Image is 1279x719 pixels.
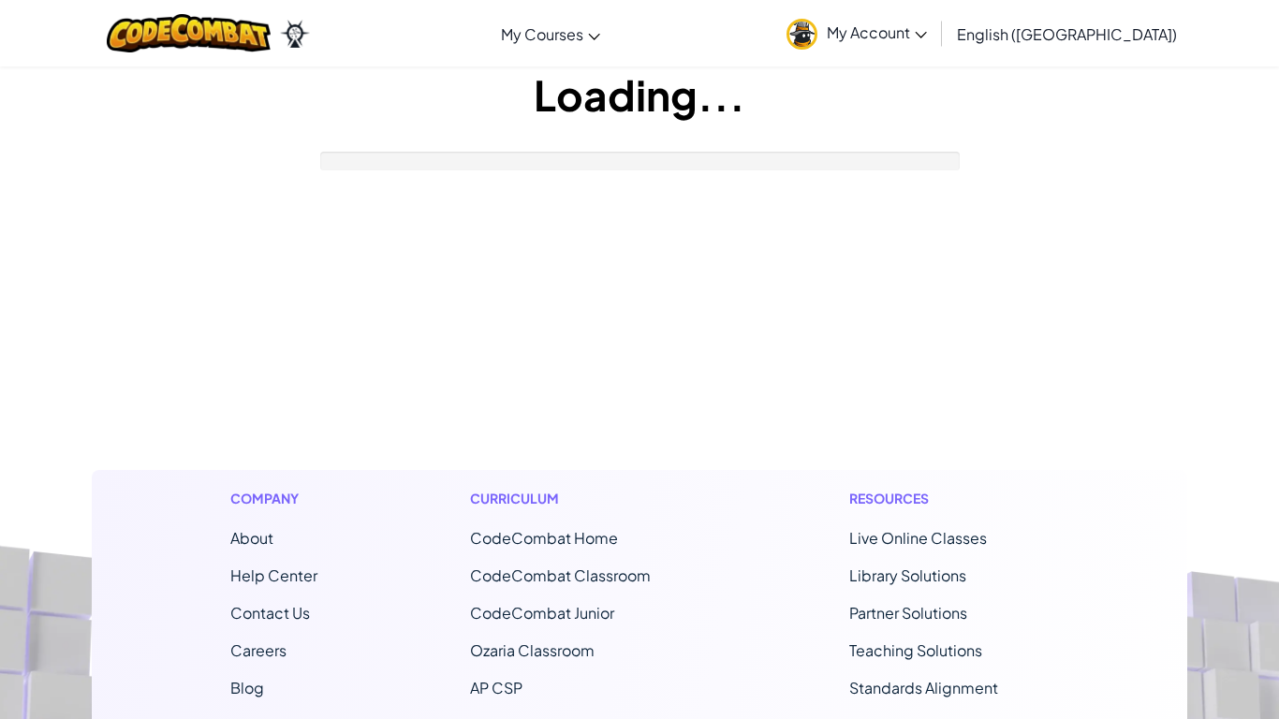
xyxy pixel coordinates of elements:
a: Ozaria Classroom [470,640,595,660]
a: Blog [230,678,264,697]
a: Library Solutions [849,565,966,585]
a: CodeCombat Junior [470,603,614,623]
span: My Courses [501,24,583,44]
a: Help Center [230,565,317,585]
img: avatar [787,19,817,50]
a: Partner Solutions [849,603,967,623]
a: Live Online Classes [849,528,987,548]
a: CodeCombat Classroom [470,565,651,585]
img: CodeCombat logo [107,14,271,52]
h1: Company [230,489,317,508]
a: About [230,528,273,548]
a: Standards Alignment [849,678,998,697]
a: My Courses [492,8,610,59]
a: My Account [777,4,936,63]
img: Ozaria [280,20,310,48]
h1: Curriculum [470,489,697,508]
a: English ([GEOGRAPHIC_DATA]) [948,8,1186,59]
a: Teaching Solutions [849,640,982,660]
span: English ([GEOGRAPHIC_DATA]) [957,24,1177,44]
a: AP CSP [470,678,522,697]
a: Careers [230,640,287,660]
span: My Account [827,22,927,42]
h1: Resources [849,489,1049,508]
span: CodeCombat Home [470,528,618,548]
span: Contact Us [230,603,310,623]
